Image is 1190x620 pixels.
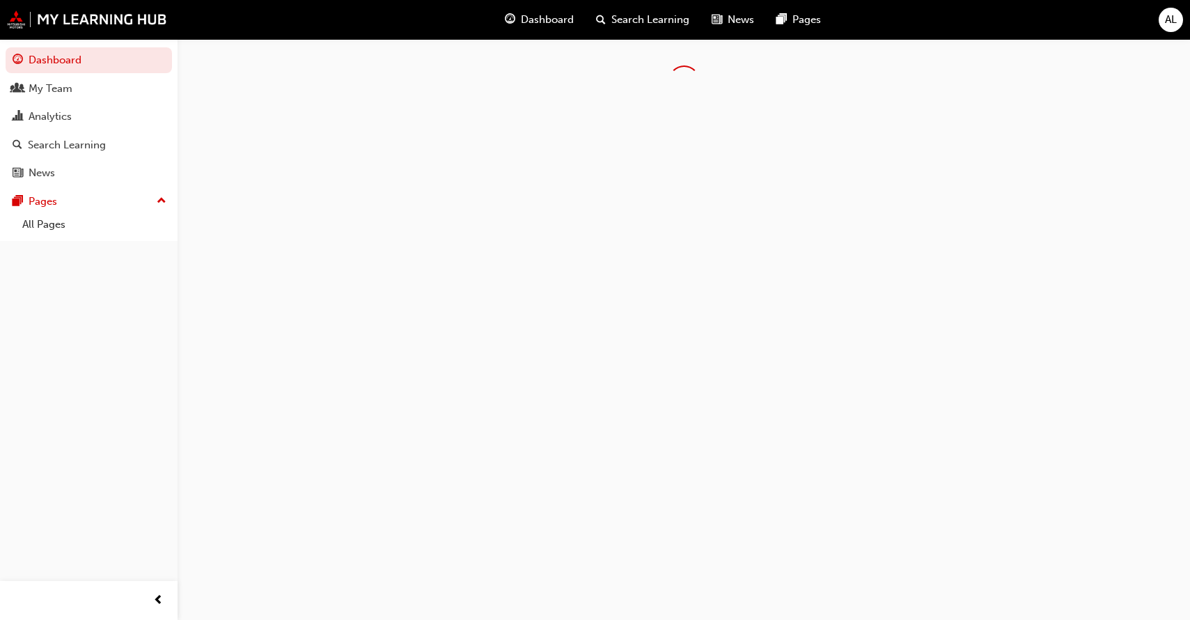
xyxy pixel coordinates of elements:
[29,109,72,125] div: Analytics
[585,6,700,34] a: search-iconSearch Learning
[6,160,172,186] a: News
[7,10,167,29] img: mmal
[611,12,689,28] span: Search Learning
[6,189,172,215] button: Pages
[505,11,515,29] span: guage-icon
[157,192,166,210] span: up-icon
[29,165,55,181] div: News
[1165,12,1177,28] span: AL
[1159,8,1183,32] button: AL
[6,45,172,189] button: DashboardMy TeamAnalyticsSearch LearningNews
[29,81,72,97] div: My Team
[153,592,164,610] span: prev-icon
[521,12,574,28] span: Dashboard
[13,196,23,208] span: pages-icon
[6,132,172,158] a: Search Learning
[13,139,22,152] span: search-icon
[29,194,57,210] div: Pages
[712,11,722,29] span: news-icon
[776,11,787,29] span: pages-icon
[765,6,832,34] a: pages-iconPages
[596,11,606,29] span: search-icon
[13,167,23,180] span: news-icon
[700,6,765,34] a: news-iconNews
[17,214,172,235] a: All Pages
[28,137,106,153] div: Search Learning
[13,54,23,67] span: guage-icon
[13,111,23,123] span: chart-icon
[6,76,172,102] a: My Team
[792,12,821,28] span: Pages
[6,104,172,130] a: Analytics
[728,12,754,28] span: News
[6,47,172,73] a: Dashboard
[13,83,23,95] span: people-icon
[494,6,585,34] a: guage-iconDashboard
